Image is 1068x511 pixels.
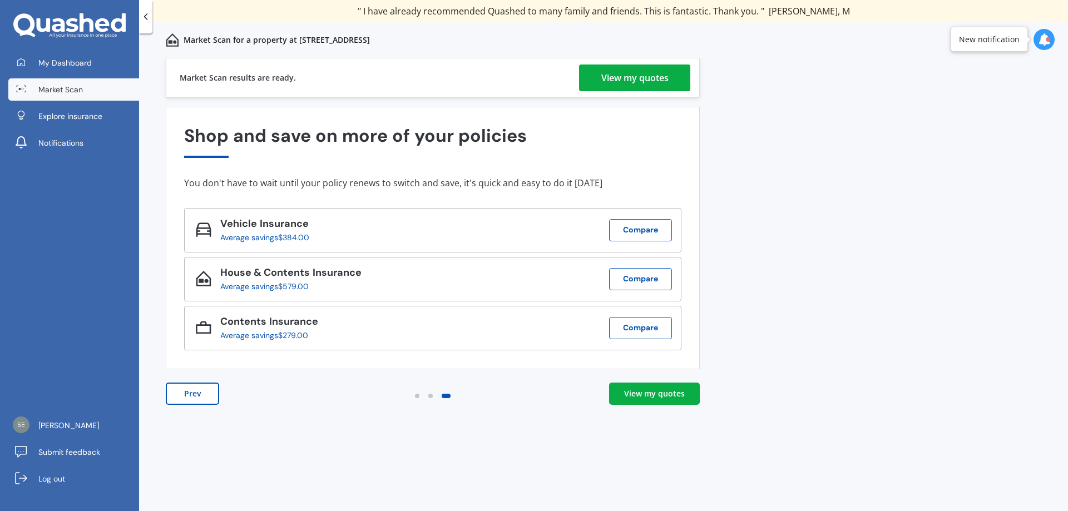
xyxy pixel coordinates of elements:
a: View my quotes [579,65,690,91]
div: View my quotes [601,65,669,91]
img: Vehicle_icon [196,222,211,237]
span: Explore insurance [38,111,102,122]
div: New notification [959,34,1020,45]
button: Compare [609,317,672,339]
span: Market Scan [38,84,83,95]
p: Market Scan for a property at [STREET_ADDRESS] [184,34,370,46]
div: You don't have to wait until your policy renews to switch and save, it's quick and easy to do it ... [184,177,681,188]
span: Log out [38,473,65,484]
a: Submit feedback [8,441,139,463]
span: Insurance [257,217,309,230]
a: Explore insurance [8,105,139,127]
img: home-and-contents.b802091223b8502ef2dd.svg [166,33,179,47]
a: My Dashboard [8,52,139,74]
div: Average savings $579.00 [220,282,353,291]
img: Contents_icon [196,320,211,335]
div: House & Contents [220,267,362,282]
button: Compare [609,219,672,241]
a: View my quotes [609,383,700,405]
button: Prev [166,383,219,405]
div: Contents [220,316,318,331]
button: Compare [609,268,672,290]
div: Shop and save on more of your policies [184,126,681,157]
img: House & Contents_icon [196,271,211,286]
span: Insurance [266,315,318,328]
span: [PERSON_NAME] [38,420,99,431]
div: Market Scan results are ready. [180,58,296,97]
div: Average savings $279.00 [220,331,309,340]
span: Notifications [38,137,83,148]
div: View my quotes [624,388,685,399]
a: Log out [8,468,139,490]
a: Notifications [8,132,139,154]
div: Vehicle [220,218,318,233]
a: [PERSON_NAME] [8,414,139,436]
img: 216668776f010cdb81bd0dc1c2b7d379 [13,416,29,433]
span: Submit feedback [38,446,100,458]
span: Insurance [310,266,362,279]
span: My Dashboard [38,57,92,68]
a: Market Scan [8,78,139,101]
div: Average savings $384.00 [220,233,309,242]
